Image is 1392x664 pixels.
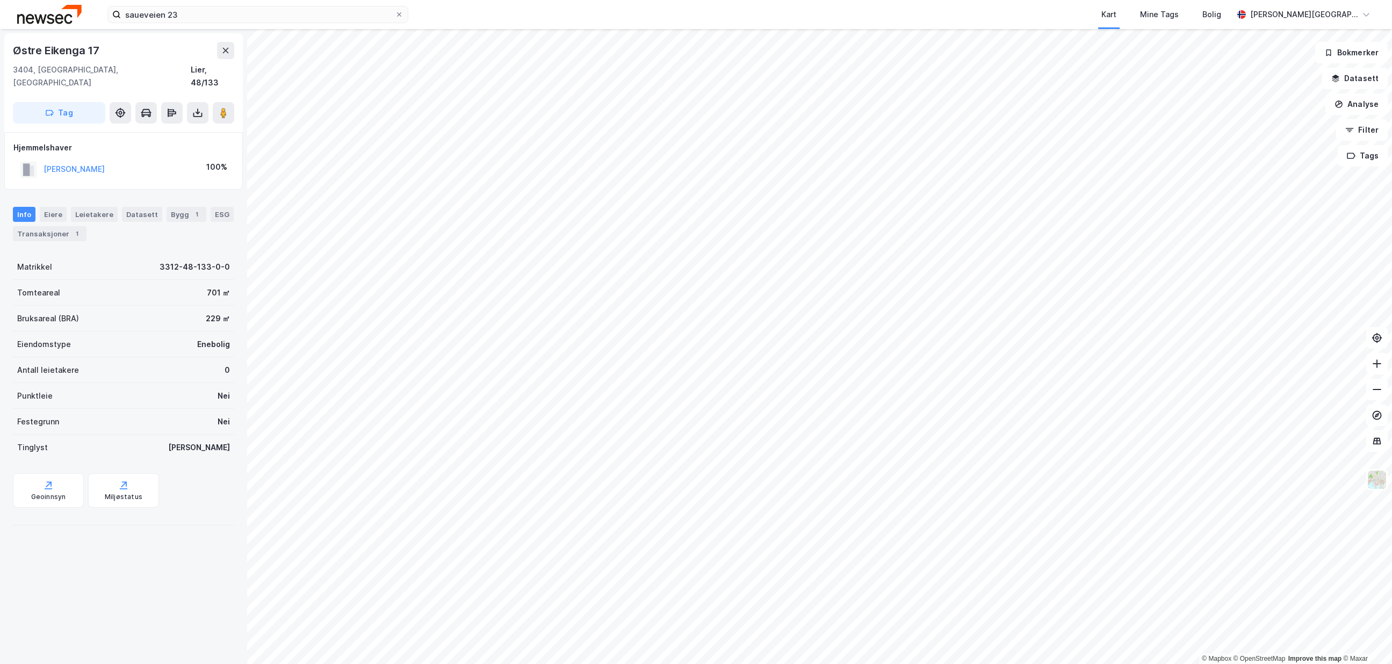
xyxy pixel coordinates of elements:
[17,389,53,402] div: Punktleie
[1322,68,1388,89] button: Datasett
[218,389,230,402] div: Nei
[1288,655,1341,662] a: Improve this map
[1234,655,1286,662] a: OpenStreetMap
[218,415,230,428] div: Nei
[13,42,102,59] div: Østre Eikenga 17
[17,312,79,325] div: Bruksareal (BRA)
[191,63,234,89] div: Lier, 48/133
[17,364,79,377] div: Antall leietakere
[197,338,230,351] div: Enebolig
[105,493,142,501] div: Miljøstatus
[167,207,206,222] div: Bygg
[17,441,48,454] div: Tinglyst
[206,312,230,325] div: 229 ㎡
[13,141,234,154] div: Hjemmelshaver
[225,364,230,377] div: 0
[168,441,230,454] div: [PERSON_NAME]
[121,6,395,23] input: Søk på adresse, matrikkel, gårdeiere, leietakere eller personer
[17,5,82,24] img: newsec-logo.f6e21ccffca1b3a03d2d.png
[207,286,230,299] div: 701 ㎡
[1338,612,1392,664] div: Kontrollprogram for chat
[160,261,230,273] div: 3312-48-133-0-0
[122,207,162,222] div: Datasett
[1202,655,1231,662] a: Mapbox
[206,161,227,174] div: 100%
[211,207,234,222] div: ESG
[71,228,82,239] div: 1
[71,207,118,222] div: Leietakere
[191,209,202,220] div: 1
[1250,8,1358,21] div: [PERSON_NAME][GEOGRAPHIC_DATA]
[1338,612,1392,664] iframe: Chat Widget
[1367,470,1387,490] img: Z
[13,226,86,241] div: Transaksjoner
[1101,8,1116,21] div: Kart
[1336,119,1388,141] button: Filter
[13,63,191,89] div: 3404, [GEOGRAPHIC_DATA], [GEOGRAPHIC_DATA]
[1315,42,1388,63] button: Bokmerker
[31,493,66,501] div: Geoinnsyn
[1202,8,1221,21] div: Bolig
[1325,93,1388,115] button: Analyse
[1140,8,1179,21] div: Mine Tags
[13,207,35,222] div: Info
[40,207,67,222] div: Eiere
[17,415,59,428] div: Festegrunn
[17,261,52,273] div: Matrikkel
[13,102,105,124] button: Tag
[17,286,60,299] div: Tomteareal
[17,338,71,351] div: Eiendomstype
[1338,145,1388,167] button: Tags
